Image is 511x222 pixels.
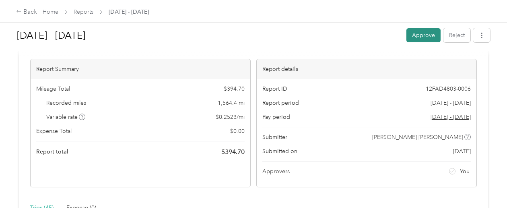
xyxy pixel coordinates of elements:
span: Recorded miles [46,99,86,107]
span: [DATE] [453,147,471,156]
span: Report period [262,99,299,107]
span: [PERSON_NAME] [PERSON_NAME] [372,133,463,141]
span: Go to pay period [431,113,471,121]
div: Trips (45) [30,203,54,212]
span: [DATE] - [DATE] [109,8,149,16]
span: $ 394.70 [224,85,245,93]
span: You [460,167,470,176]
span: $ 0.00 [230,127,245,135]
div: Expense (0) [66,203,96,212]
span: Submitter [262,133,287,141]
span: 12FAD4803-0006 [426,85,471,93]
span: Approvers [262,167,290,176]
span: Pay period [262,113,290,121]
a: Reports [74,8,93,15]
div: Report details [257,59,476,79]
button: Reject [443,28,470,42]
span: Expense Total [36,127,72,135]
div: Back [16,7,37,17]
span: Submitted on [262,147,297,156]
span: Mileage Total [36,85,70,93]
span: Report ID [262,85,287,93]
span: Report total [36,147,68,156]
a: Home [43,8,58,15]
h1: Sep 1 - 30, 2025 [17,26,401,45]
div: Report Summary [31,59,250,79]
iframe: Everlance-gr Chat Button Frame [466,177,511,222]
span: Variable rate [46,113,86,121]
span: [DATE] - [DATE] [431,99,471,107]
button: Approve [406,28,441,42]
span: 1,564.4 mi [218,99,245,107]
span: $ 0.2523 / mi [216,113,245,121]
span: $ 394.70 [221,147,245,157]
